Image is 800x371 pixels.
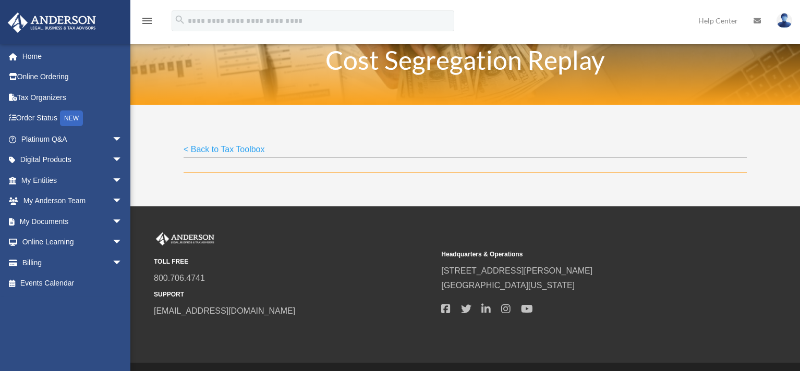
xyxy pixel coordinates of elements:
[7,232,138,253] a: Online Learningarrow_drop_down
[154,289,434,300] small: SUPPORT
[7,170,138,191] a: My Entitiesarrow_drop_down
[112,232,133,253] span: arrow_drop_down
[112,191,133,212] span: arrow_drop_down
[7,87,138,108] a: Tax Organizers
[60,110,83,126] div: NEW
[112,252,133,274] span: arrow_drop_down
[7,273,138,294] a: Events Calendar
[7,129,138,150] a: Platinum Q&Aarrow_drop_down
[441,249,721,260] small: Headquarters & Operations
[5,13,99,33] img: Anderson Advisors Platinum Portal
[7,67,138,88] a: Online Ordering
[197,47,733,78] h1: Cost Segregation Replay
[112,170,133,191] span: arrow_drop_down
[154,274,205,282] a: 800.706.4741
[141,15,153,27] i: menu
[174,14,186,26] i: search
[441,281,575,290] a: [GEOGRAPHIC_DATA][US_STATE]
[7,46,138,67] a: Home
[7,150,138,170] a: Digital Productsarrow_drop_down
[154,232,216,246] img: Anderson Advisors Platinum Portal
[112,211,133,232] span: arrow_drop_down
[154,256,434,267] small: TOLL FREE
[7,191,138,212] a: My Anderson Teamarrow_drop_down
[184,145,265,159] a: < Back to Tax Toolbox
[7,108,138,129] a: Order StatusNEW
[154,306,295,315] a: [EMAIL_ADDRESS][DOMAIN_NAME]
[112,129,133,150] span: arrow_drop_down
[7,211,138,232] a: My Documentsarrow_drop_down
[141,18,153,27] a: menu
[7,252,138,273] a: Billingarrow_drop_down
[777,13,792,28] img: User Pic
[441,266,592,275] a: [STREET_ADDRESS][PERSON_NAME]
[112,150,133,171] span: arrow_drop_down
